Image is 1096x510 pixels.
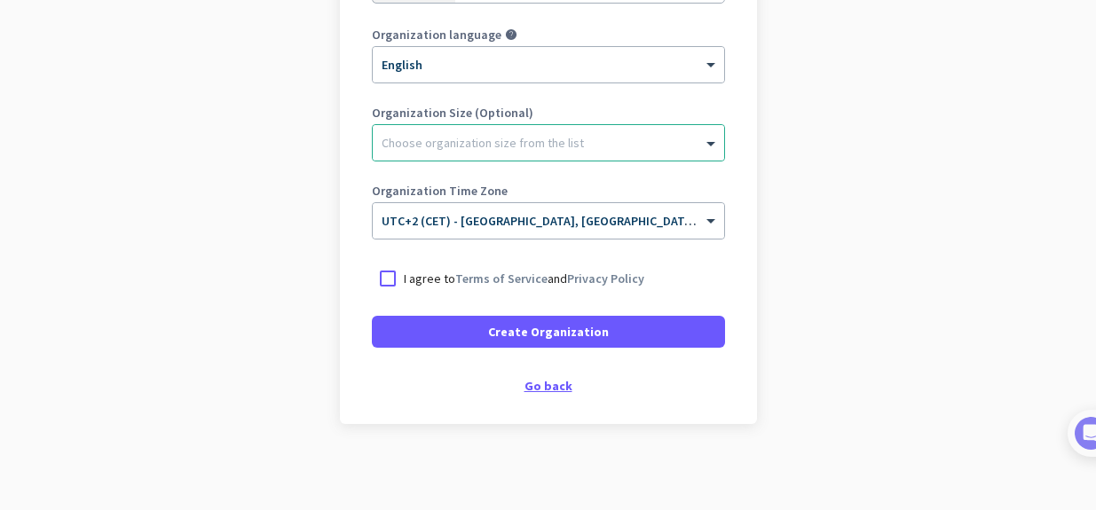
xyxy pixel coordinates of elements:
[372,28,501,41] label: Organization language
[372,106,725,119] label: Organization Size (Optional)
[505,28,517,41] i: help
[372,380,725,392] div: Go back
[567,271,644,286] a: Privacy Policy
[455,271,548,286] a: Terms of Service
[404,270,644,287] p: I agree to and
[488,323,609,341] span: Create Organization
[372,316,725,348] button: Create Organization
[372,184,725,197] label: Organization Time Zone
